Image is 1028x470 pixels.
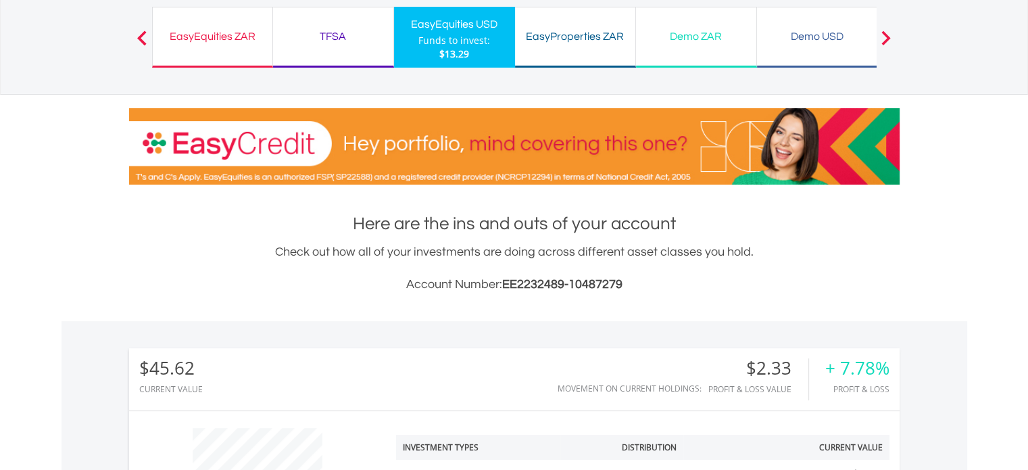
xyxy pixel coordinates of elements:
div: EasyEquities ZAR [161,27,264,46]
div: EasyProperties ZAR [523,27,627,46]
div: Profit & Loss Value [708,385,808,394]
h1: Here are the ins and outs of your account [129,212,900,236]
span: EE2232489-10487279 [502,278,622,291]
div: Distribution [622,442,677,453]
div: Demo USD [765,27,869,46]
div: $2.33 [708,358,808,378]
div: + 7.78% [825,358,889,378]
th: Investment Types [396,435,560,460]
img: EasyCredit Promotion Banner [129,108,900,185]
div: Check out how all of your investments are doing across different asset classes you hold. [129,243,900,294]
div: Profit & Loss [825,385,889,394]
th: Current Value [766,435,889,460]
div: $45.62 [139,358,203,378]
div: EasyEquities USD [402,15,507,34]
div: Movement on Current Holdings: [558,384,702,393]
span: $13.29 [439,47,469,60]
button: Previous [128,37,155,51]
div: CURRENT VALUE [139,385,203,394]
h3: Account Number: [129,275,900,294]
div: Funds to invest: [418,34,490,47]
button: Next [873,37,900,51]
div: TFSA [281,27,385,46]
div: Demo ZAR [644,27,748,46]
